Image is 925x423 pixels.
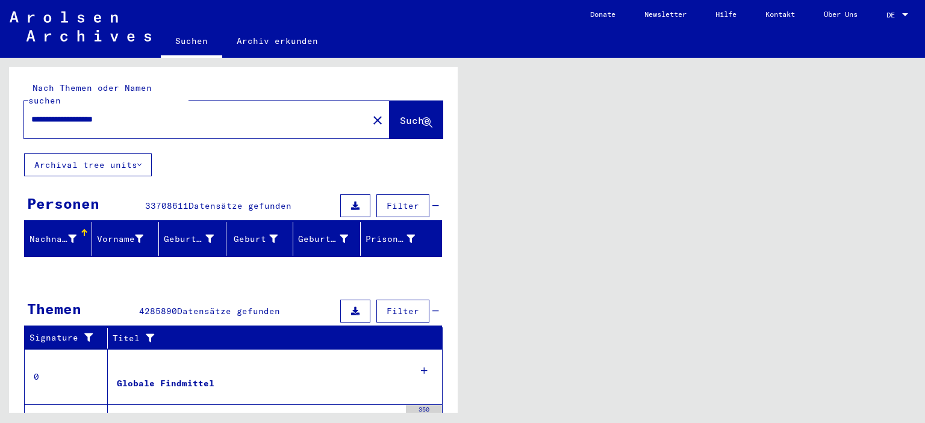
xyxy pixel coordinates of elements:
[387,306,419,316] span: Filter
[231,229,293,249] div: Geburt‏
[145,200,188,211] span: 33708611
[293,222,361,256] mat-header-cell: Geburtsdatum
[30,229,92,249] div: Nachname
[376,194,429,217] button: Filter
[97,233,144,245] div: Vorname
[366,229,431,249] div: Prisoner #
[164,229,229,249] div: Geburtsname
[30,332,98,344] div: Signature
[27,193,99,214] div: Personen
[231,233,278,245] div: Geburt‏
[177,306,280,316] span: Datensätze gefunden
[159,222,226,256] mat-header-cell: Geburtsname
[30,233,76,245] div: Nachname
[376,300,429,323] button: Filter
[113,329,431,348] div: Titel
[886,11,900,19] span: DE
[226,222,294,256] mat-header-cell: Geburt‏
[298,233,348,245] div: Geburtsdatum
[92,222,160,256] mat-header-cell: Vorname
[164,233,214,245] div: Geburtsname
[139,306,177,316] span: 4285890
[406,405,442,417] div: 350
[370,113,385,128] mat-icon: close
[222,26,332,55] a: Archiv erkunden
[24,153,152,176] button: Archival tree units
[366,108,390,132] button: Clear
[97,229,159,249] div: Vorname
[387,200,419,211] span: Filter
[30,329,110,348] div: Signature
[28,82,152,106] mat-label: Nach Themen oder Namen suchen
[361,222,442,256] mat-header-cell: Prisoner #
[298,229,363,249] div: Geburtsdatum
[188,200,291,211] span: Datensätze gefunden
[25,349,108,404] td: 0
[400,114,430,126] span: Suche
[25,222,92,256] mat-header-cell: Nachname
[161,26,222,58] a: Suchen
[113,332,419,345] div: Titel
[27,298,81,320] div: Themen
[390,101,443,138] button: Suche
[10,11,151,42] img: Arolsen_neg.svg
[117,377,214,390] div: Globale Findmittel
[366,233,416,245] div: Prisoner #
